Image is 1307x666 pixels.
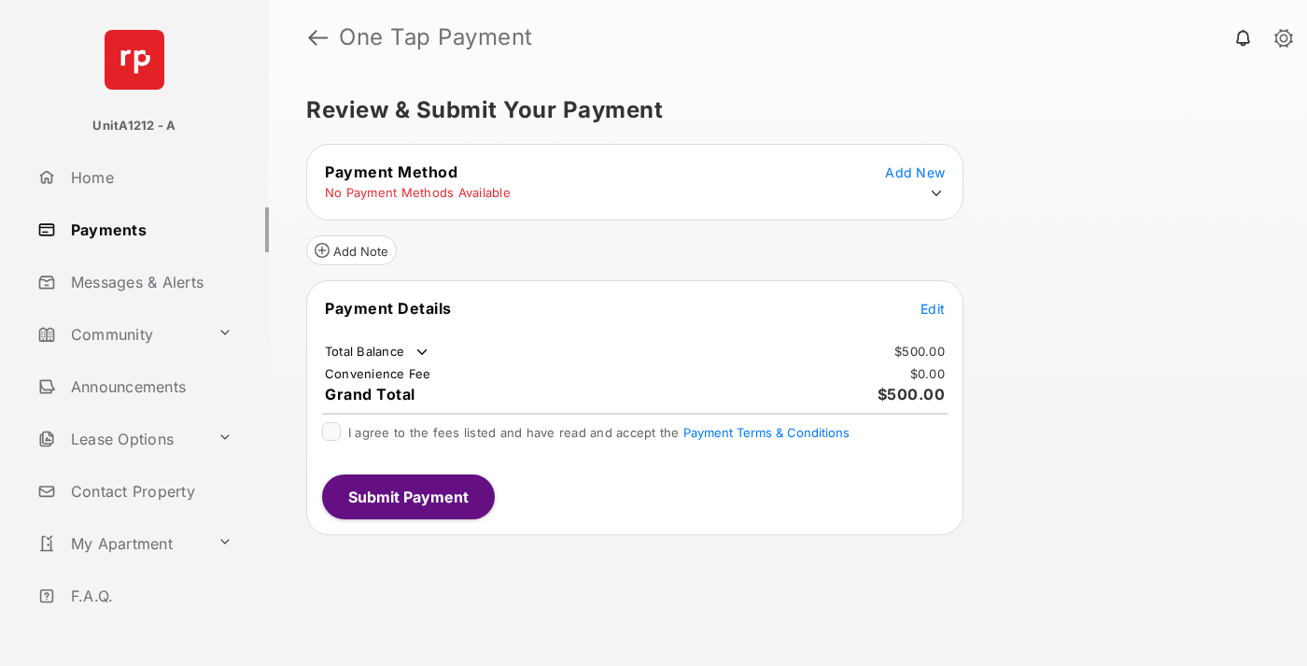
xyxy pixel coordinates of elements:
span: Add New [885,164,945,180]
a: Contact Property [30,469,269,514]
span: Edit [921,301,945,317]
a: Community [30,312,210,357]
span: Payment Method [325,163,457,181]
a: My Apartment [30,521,210,566]
img: svg+xml;base64,PHN2ZyB4bWxucz0iaHR0cDovL3d3dy53My5vcmcvMjAwMC9zdmciIHdpZHRoPSI2NCIgaGVpZ2h0PSI2NC... [105,30,164,90]
button: Edit [921,299,945,318]
strong: One Tap Payment [339,26,533,49]
span: I agree to the fees listed and have read and accept the [348,425,850,440]
span: Payment Details [325,299,452,318]
td: $0.00 [909,365,946,382]
td: Total Balance [324,343,431,361]
a: Announcements [30,364,269,409]
h5: Review & Submit Your Payment [306,99,1255,121]
a: Payments [30,207,269,252]
button: Add New [885,163,945,181]
td: Convenience Fee [324,365,432,382]
a: Messages & Alerts [30,260,269,305]
td: No Payment Methods Available [324,184,512,201]
a: Lease Options [30,417,210,461]
span: Grand Total [325,385,415,404]
button: Add Note [306,235,397,265]
p: UnitA1212 - A [92,117,176,135]
span: $500.00 [878,385,946,404]
button: Submit Payment [322,475,495,519]
a: F.A.Q. [30,574,269,618]
td: $500.00 [893,343,946,360]
a: Home [30,155,269,200]
button: I agree to the fees listed and have read and accept the [683,425,850,440]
